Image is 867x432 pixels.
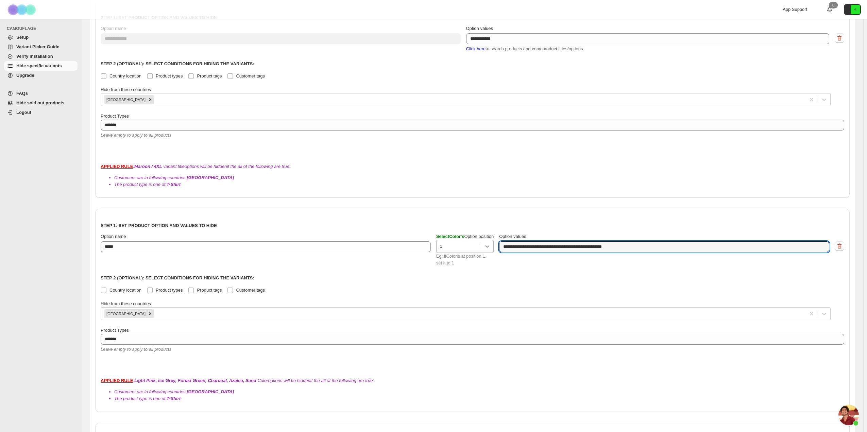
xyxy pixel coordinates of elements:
[16,44,59,49] span: Variant Picker Guide
[156,288,183,293] span: Product types
[104,95,147,104] div: [GEOGRAPHIC_DATA]
[436,253,494,266] div: Eg: if Color is at position 1, set it to 1
[466,46,583,51] span: to search products and copy product titles/options
[829,2,838,8] div: 0
[167,396,181,401] b: T-Shirt
[101,275,844,281] p: Step 2 (Optional): Select conditions for hiding the variants:
[4,71,78,80] a: Upgrade
[109,73,141,79] span: Country location
[101,26,126,31] span: Option name
[236,73,265,79] span: Customer tags
[109,288,141,293] span: Country location
[167,182,181,187] b: T-Shirt
[101,378,133,383] strong: APPLIED RULE
[114,182,181,187] span: The product type is one of:
[4,61,78,71] a: Hide specific variants
[826,6,833,13] a: 0
[104,309,147,318] div: [GEOGRAPHIC_DATA]
[101,222,844,229] p: Step 1: Set product option and values to hide
[466,26,493,31] span: Option values
[101,133,171,138] span: Leave empty to apply to all products
[197,288,222,293] span: Product tags
[114,396,181,401] span: The product type is one of:
[101,87,151,92] span: Hide from these countries
[4,33,78,42] a: Setup
[101,234,126,239] span: Option name
[466,46,486,51] span: Click here
[16,100,65,105] span: Hide sold out products
[187,175,234,180] b: [GEOGRAPHIC_DATA]
[114,175,234,180] span: Customers are in following countries:
[134,164,162,169] b: Maroon / 4XL
[499,234,526,239] span: Option values
[101,301,151,306] span: Hide from these countries
[156,73,183,79] span: Product types
[101,163,844,188] div: : variant.title options will be hidden if the all of the following are true:
[783,7,807,12] span: App Support
[4,52,78,61] a: Verify Installation
[4,42,78,52] a: Variant Picker Guide
[5,0,39,19] img: Camouflage
[16,35,29,40] span: Setup
[101,377,844,402] div: : Color options will be hidden if the all of the following are true:
[134,378,256,383] b: Light Pink, Ice Grey, Forest Green, Charcoal, Azalea, Sand
[16,63,62,68] span: Hide specific variants
[101,114,129,119] span: Product Types
[4,89,78,98] a: FAQs
[187,389,234,394] b: [GEOGRAPHIC_DATA]
[7,26,78,31] span: CAMOUFLAGE
[236,288,265,293] span: Customer tags
[114,389,234,394] span: Customers are in following countries:
[854,7,856,12] text: 6
[197,73,222,79] span: Product tags
[101,61,844,67] p: Step 2 (Optional): Select conditions for hiding the variants:
[147,309,154,318] div: Remove Canada
[101,164,133,169] strong: APPLIED RULE
[4,98,78,108] a: Hide sold out products
[101,347,171,352] span: Leave empty to apply to all products
[436,234,464,239] span: Select Color 's
[147,95,154,104] div: Remove United Kingdom
[16,110,31,115] span: Logout
[16,91,28,96] span: FAQs
[844,4,861,15] button: Avatar with initials 6
[838,405,859,425] div: Open chat
[851,5,860,14] span: Avatar with initials 6
[436,234,494,239] span: Option position
[16,73,34,78] span: Upgrade
[16,54,53,59] span: Verify Installation
[4,108,78,117] a: Logout
[101,328,129,333] span: Product Types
